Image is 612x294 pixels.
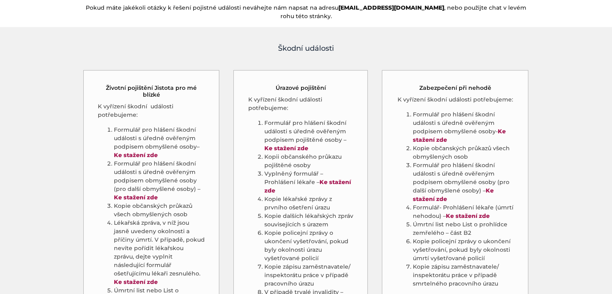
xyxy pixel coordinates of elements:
[412,187,493,203] a: Ke stažení zde
[98,85,205,98] h5: Životní pojištění Jistota pro mé blízké
[83,43,530,54] h4: Škodní události
[264,119,353,153] li: Formulář pro hlášení škodní události s úředně ověřeným podpisem pojištěné osoby –
[264,170,353,195] li: Vyplněný formulář – Prohlášení lékaře –
[114,126,205,159] li: Formulář pro hlášení škodní události s úředně ověřeným podpisem obmyšlené osoby–
[412,263,514,288] li: Kopie zápisu zaměstnavatele/ inspektorátu práce v případě smrtelného pracovního úrazu
[248,95,353,112] p: K vyřízení škodní události potřebujeme:
[396,95,514,104] p: K vyřízení škodní události potřebujeme:
[264,145,308,152] a: Ke stažení zde
[114,278,158,286] a: Ke stažení zde
[412,203,514,220] li: Formulář- Prohlášení lékaře (úmrtí nehodou) –
[338,4,444,11] strong: [EMAIL_ADDRESS][DOMAIN_NAME]
[114,202,205,219] li: Kopie občanských průkazů všech obmyšlených osob
[412,144,514,161] li: Kopie občanských průkazů všech obmyšlených osob
[98,102,205,119] p: K vyřízení škodní události potřebujeme:
[264,195,353,212] li: Kopie lékařské zprávy z prvního ošetření úrazu
[412,161,514,203] li: Formulář pro hlášení škodní události s úředně ověřeným podpisem obmyšlené osoby (pro další obmyšl...
[264,229,353,263] li: Kopie policejní zprávy o ukončení vyšetřování, pokud byly okolnosti úrazu vyšetřované policií
[114,194,158,201] a: Ke stažení zde
[264,212,353,229] li: Kopie dalších lékařských zpráv souvisejících s úrazem
[264,178,350,194] a: Ke stažení zde
[412,220,514,237] li: Úmrtní list nebo List o prohlídce zemřelého – část B2
[114,219,205,286] li: Lékařská zpráva, v níž jsou jasně uvedeny okolnosti a příčiny úmrtí. V případě, pokud nevíte poří...
[412,128,505,143] a: Ke stažení zde
[114,151,158,159] a: Ke stažení zde
[264,263,353,288] li: Kopie zápisu zaměstnavatele/ inspektorátu práce v případě pracovního úrazu
[445,212,489,219] a: Ke stažení zde
[419,85,491,91] h5: Zabezpečení při nehodě
[412,110,514,144] li: Formulář pro hlášení škodní události s úředně ověřeným podpisem obmyšlené osoby-
[264,153,353,170] li: Kopii občanského průkazu pojištěné osoby
[114,159,205,202] li: Formulář pro hlášení škodní události s úředně ověřeným podpisem obmyšlené osoby (pro další obmyšl...
[412,237,514,263] li: Kopie policejní zprávy o ukončení vyšetřování, pokud byly okolnosti úmrtí vyšetřované policií
[276,85,326,91] h5: Úrazové pojištění
[83,4,530,21] p: Pokud máte jakékoli otázky k řešení pojistné události neváhejte nám napsat na adresu , nebo použi...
